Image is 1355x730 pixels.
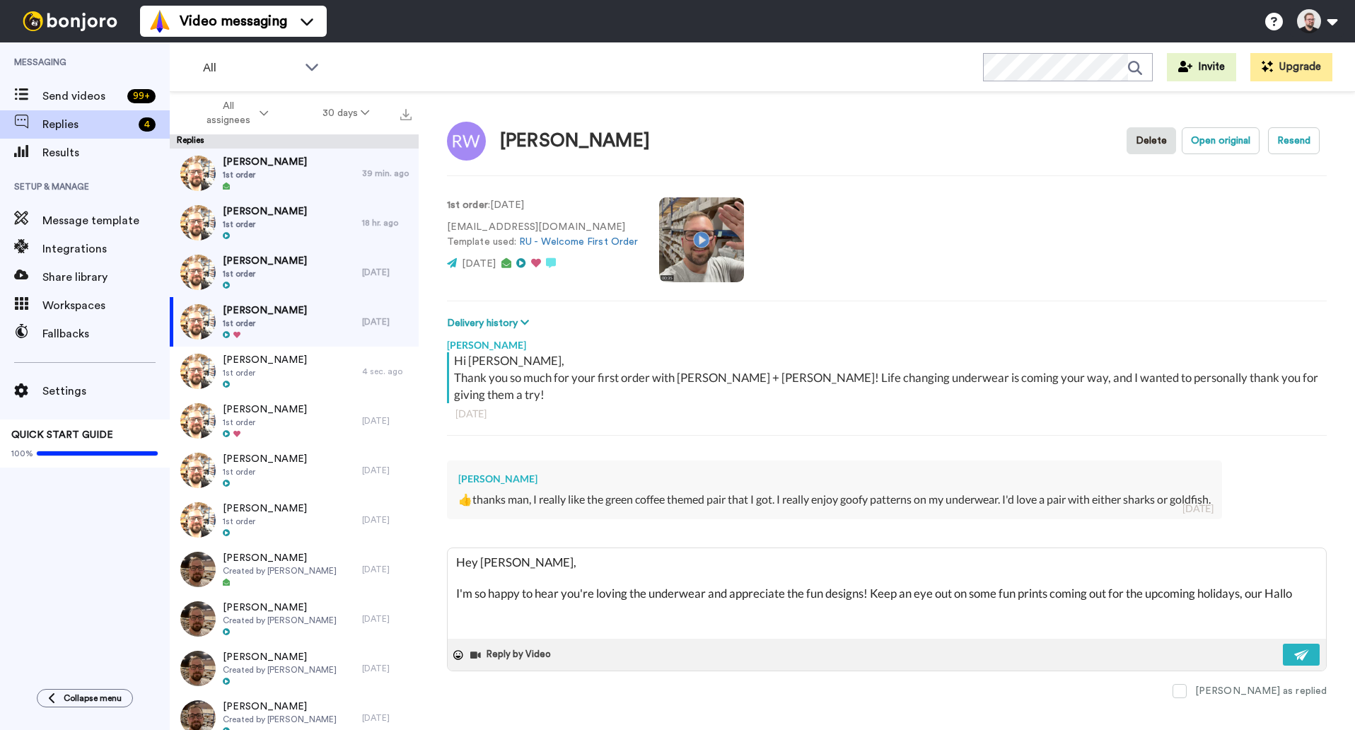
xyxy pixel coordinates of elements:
span: [PERSON_NAME] [223,155,307,169]
span: Collapse menu [64,693,122,704]
div: [DATE] [362,514,412,526]
img: efa524da-70a9-41f2-aa42-4cb2d5cfdec7-thumb.jpg [180,205,216,241]
button: Delivery history [447,315,533,331]
span: [PERSON_NAME] [223,254,307,268]
span: Replies [42,116,133,133]
div: [DATE] [362,415,412,427]
button: Collapse menu [37,689,133,707]
div: [DATE] [455,407,1318,421]
span: 1st order [223,417,307,428]
a: [PERSON_NAME]1st order[DATE] [170,248,419,297]
strong: 1st order [447,200,488,210]
button: Open original [1182,127,1260,154]
a: [PERSON_NAME]Created by [PERSON_NAME][DATE] [170,644,419,693]
span: 1st order [223,318,307,329]
div: [PERSON_NAME] [447,331,1327,352]
img: export.svg [400,109,412,120]
a: [PERSON_NAME]1st order[DATE] [170,495,419,545]
span: Message template [42,212,170,229]
span: [PERSON_NAME] [223,650,337,664]
a: [PERSON_NAME]1st order[DATE] [170,446,419,495]
img: efa524da-70a9-41f2-aa42-4cb2d5cfdec7-thumb.jpg [180,304,216,340]
img: efa524da-70a9-41f2-aa42-4cb2d5cfdec7-thumb.jpg [180,502,216,538]
span: [PERSON_NAME] [223,402,307,417]
div: [PERSON_NAME] [500,131,650,151]
span: 100% [11,448,33,459]
div: 4 sec. ago [362,366,412,377]
img: efa524da-70a9-41f2-aa42-4cb2d5cfdec7-thumb.jpg [180,453,216,488]
a: RU - Welcome First Order [519,237,638,247]
div: 18 hr. ago [362,217,412,228]
span: Created by [PERSON_NAME] [223,664,337,676]
div: 99 + [127,89,156,103]
button: All assignees [173,93,296,133]
button: Invite [1167,53,1236,81]
p: : [DATE] [447,198,638,213]
span: [PERSON_NAME] [223,204,307,219]
span: 1st order [223,268,307,279]
div: [DATE] [362,663,412,674]
span: [PERSON_NAME] [223,502,307,516]
span: Created by [PERSON_NAME] [223,565,337,577]
button: Export all results that match these filters now. [396,103,416,124]
span: [PERSON_NAME] [223,601,337,615]
img: 2b468c78-32b4-496f-8190-fe05fb829b56-thumb.jpg [180,552,216,587]
span: 1st order [223,516,307,527]
a: [PERSON_NAME]Created by [PERSON_NAME][DATE] [170,594,419,644]
span: [PERSON_NAME] [223,700,337,714]
span: Video messaging [180,11,287,31]
span: [PERSON_NAME] [223,452,307,466]
div: [PERSON_NAME] [458,472,1211,486]
img: efa524da-70a9-41f2-aa42-4cb2d5cfdec7-thumb.jpg [180,354,216,389]
img: efa524da-70a9-41f2-aa42-4cb2d5cfdec7-thumb.jpg [180,156,216,191]
span: Send videos [42,88,122,105]
span: 1st order [223,219,307,230]
span: 1st order [223,466,307,477]
a: [PERSON_NAME]Created by [PERSON_NAME][DATE] [170,545,419,594]
div: [DATE] [362,316,412,328]
div: [DATE] [362,465,412,476]
img: bj-logo-header-white.svg [17,11,123,31]
span: Integrations [42,241,170,257]
img: efa524da-70a9-41f2-aa42-4cb2d5cfdec7-thumb.jpg [180,403,216,439]
img: efa524da-70a9-41f2-aa42-4cb2d5cfdec7-thumb.jpg [180,255,216,290]
a: [PERSON_NAME]1st order4 sec. ago [170,347,419,396]
span: 1st order [223,367,307,378]
img: vm-color.svg [149,10,171,33]
button: Reply by Video [469,644,555,666]
span: [DATE] [462,259,496,269]
span: All [203,59,298,76]
img: Image of Raymond Wiebe [447,122,486,161]
a: [PERSON_NAME]1st order39 min. ago [170,149,419,198]
span: Created by [PERSON_NAME] [223,714,337,725]
img: send-white.svg [1294,649,1310,661]
span: Fallbacks [42,325,170,342]
p: [EMAIL_ADDRESS][DOMAIN_NAME] Template used: [447,220,638,250]
button: Delete [1127,127,1176,154]
span: QUICK START GUIDE [11,430,113,440]
textarea: Hey [PERSON_NAME], I'm so happy to hear you're loving the underwear and appreciate the fun design... [448,548,1326,639]
div: Replies [170,134,419,149]
span: 1st order [223,169,307,180]
div: [DATE] [362,712,412,724]
div: [DATE] [362,613,412,625]
div: Hi [PERSON_NAME], Thank you so much for your first order with [PERSON_NAME] + [PERSON_NAME]! Life... [454,352,1323,403]
div: 👍thanks man, I really like the green coffee themed pair that I got. I really enjoy goofy patterns... [458,492,1211,508]
div: 4 [139,117,156,132]
span: [PERSON_NAME] [223,353,307,367]
span: [PERSON_NAME] [223,551,337,565]
a: [PERSON_NAME]1st order[DATE] [170,396,419,446]
img: 2b468c78-32b4-496f-8190-fe05fb829b56-thumb.jpg [180,651,216,686]
span: [PERSON_NAME] [223,303,307,318]
span: All assignees [199,99,257,127]
button: Upgrade [1250,53,1332,81]
div: [DATE] [1182,502,1214,516]
img: 2b468c78-32b4-496f-8190-fe05fb829b56-thumb.jpg [180,601,216,637]
div: [PERSON_NAME] as replied [1195,684,1327,698]
div: [DATE] [362,267,412,278]
div: [DATE] [362,564,412,575]
span: Workspaces [42,297,170,314]
span: Settings [42,383,170,400]
button: 30 days [296,100,397,126]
